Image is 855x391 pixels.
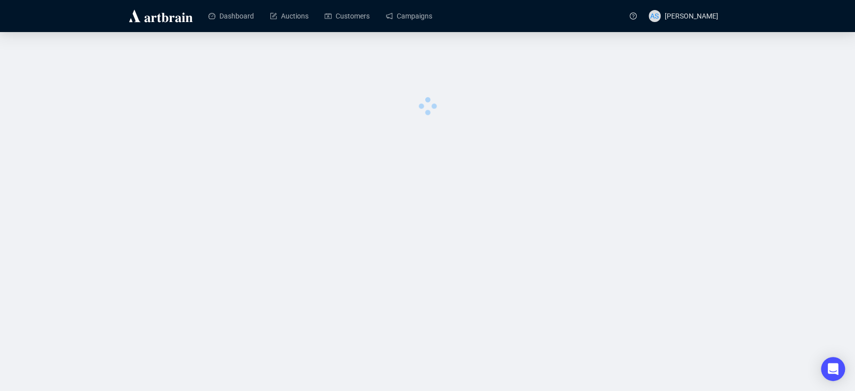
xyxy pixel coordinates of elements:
span: AS [650,11,659,22]
a: Campaigns [386,3,432,29]
a: Dashboard [208,3,254,29]
a: Customers [325,3,370,29]
span: question-circle [630,13,637,20]
span: [PERSON_NAME] [665,12,718,20]
div: Open Intercom Messenger [821,357,845,381]
a: Auctions [270,3,309,29]
img: logo [127,8,194,24]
